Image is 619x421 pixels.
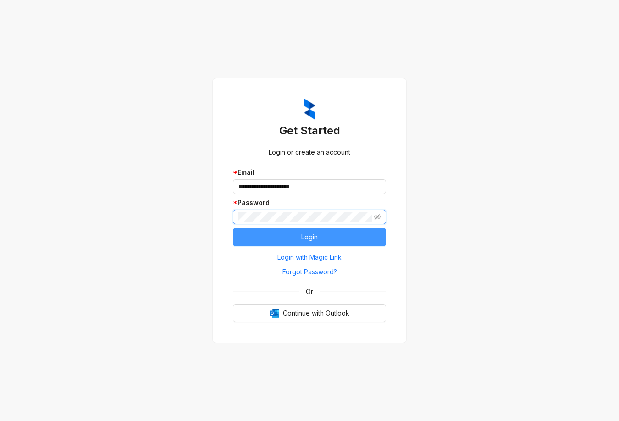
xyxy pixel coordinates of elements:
h3: Get Started [233,123,386,138]
span: Or [299,287,320,297]
button: Login with Magic Link [233,250,386,265]
button: OutlookContinue with Outlook [233,304,386,322]
span: eye-invisible [374,214,381,220]
button: Login [233,228,386,246]
span: Continue with Outlook [283,308,349,318]
div: Password [233,198,386,208]
span: Login [301,232,318,242]
img: ZumaIcon [304,99,315,120]
button: Forgot Password? [233,265,386,279]
img: Outlook [270,309,279,318]
div: Email [233,167,386,177]
span: Login with Magic Link [277,252,342,262]
span: Forgot Password? [282,267,337,277]
div: Login or create an account [233,147,386,157]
